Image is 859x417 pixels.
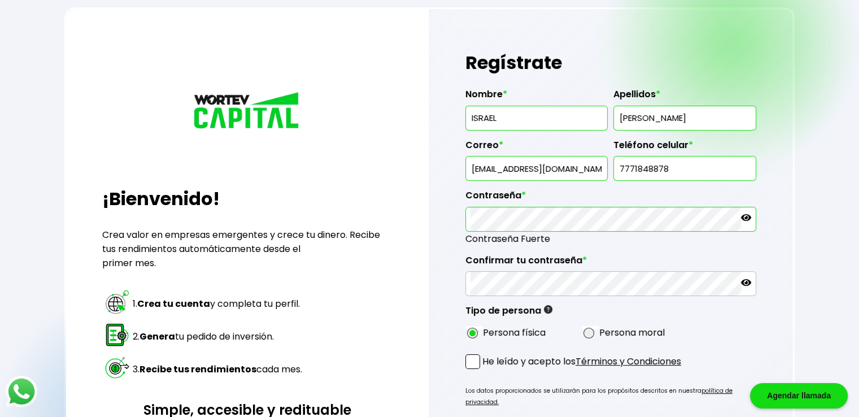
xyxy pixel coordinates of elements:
label: Apellidos [613,89,756,106]
p: He leído y acepto los [482,354,681,368]
strong: Genera [139,330,175,343]
td: 2. tu pedido de inversión. [132,321,303,353]
a: Términos y Condiciones [575,355,681,368]
img: paso 2 [104,322,130,348]
label: Teléfono celular [613,140,756,157]
label: Correo [465,140,608,157]
img: logos_whatsapp-icon.242b2217.svg [6,376,37,407]
label: Tipo de persona [465,305,552,322]
strong: Recibe tus rendimientos [139,363,256,376]
strong: Crea tu cuenta [137,297,210,310]
td: 3. cada mes. [132,354,303,385]
p: Los datos proporcionados se utilizarán para los propósitos descritos en nuestra [465,385,756,408]
h1: Regístrate [465,46,756,80]
div: Agendar llamada [750,383,848,409]
a: política de privacidad. [465,386,732,406]
label: Persona física [483,325,546,340]
p: Crea valor en empresas emergentes y crece tu dinero. Recibe tus rendimientos automáticamente desd... [102,228,392,270]
img: gfR76cHglkPwleuBLjWdxeZVvX9Wp6JBDmjRYY8JYDQn16A2ICN00zLTgIroGa6qie5tIuWH7V3AapTKqzv+oMZsGfMUqL5JM... [544,305,552,314]
input: inversionista@gmail.com [470,157,603,180]
img: paso 1 [104,289,130,315]
label: Contraseña [465,190,756,207]
h2: ¡Bienvenido! [102,185,392,212]
img: paso 3 [104,354,130,381]
td: 1. y completa tu perfil. [132,288,303,320]
label: Confirmar tu contraseña [465,255,756,272]
label: Nombre [465,89,608,106]
span: Contraseña Fuerte [465,232,756,246]
img: logo_wortev_capital [191,90,304,132]
input: 10 dígitos [618,157,751,180]
label: Persona moral [599,325,665,340]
